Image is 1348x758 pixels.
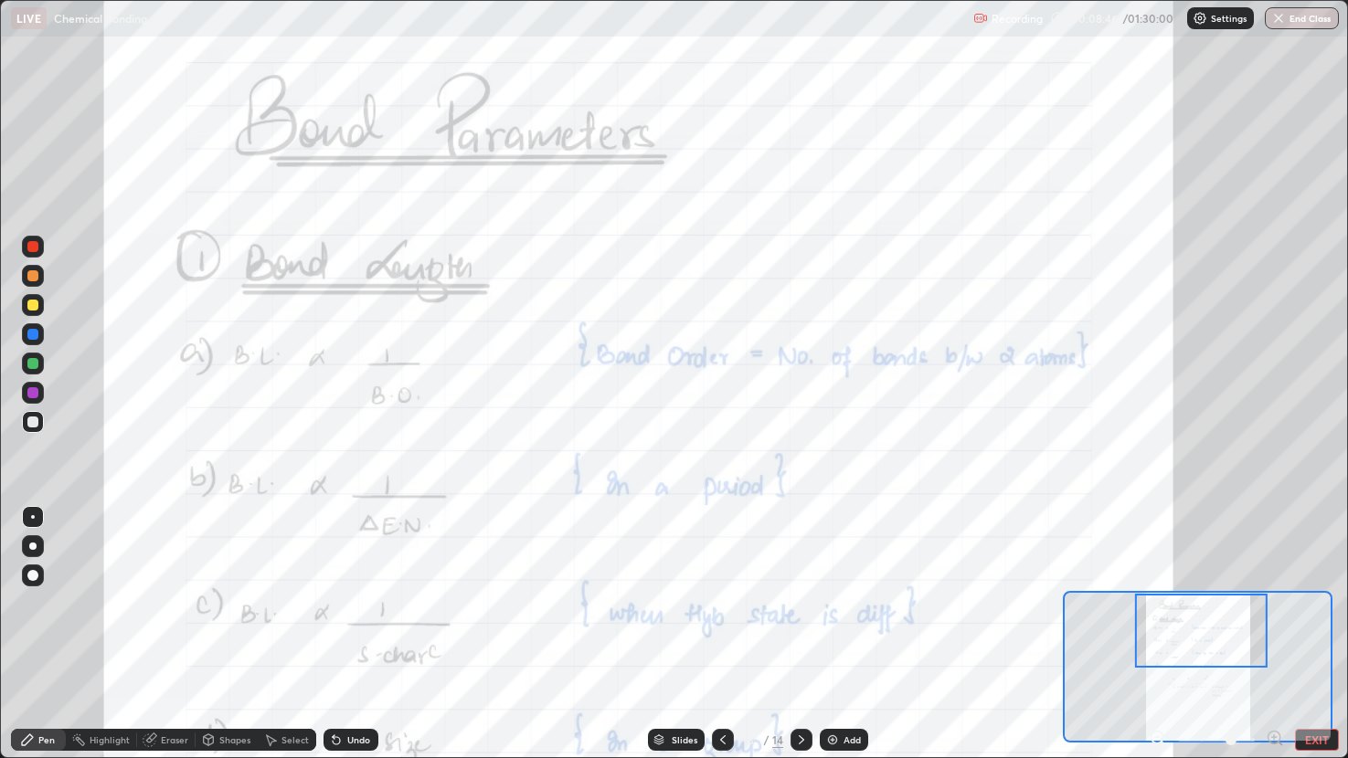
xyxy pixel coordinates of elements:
div: Pen [38,735,55,744]
div: Add [844,735,861,744]
p: LIVE [16,11,41,26]
p: Chemical Bonding [54,11,147,26]
img: end-class-cross [1271,11,1286,26]
div: 3 [741,734,759,745]
img: add-slide-button [825,732,840,747]
div: 14 [772,732,783,748]
div: / [763,734,769,745]
p: Settings [1211,14,1247,23]
p: Recording [992,12,1043,26]
div: Shapes [219,735,250,744]
div: Undo [347,735,370,744]
div: Select [281,735,309,744]
div: Slides [672,735,697,744]
div: Eraser [161,735,188,744]
button: EXIT [1295,729,1339,751]
button: End Class [1265,7,1339,29]
img: recording.375f2c34.svg [973,11,988,26]
div: Highlight [90,735,130,744]
img: class-settings-icons [1193,11,1207,26]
